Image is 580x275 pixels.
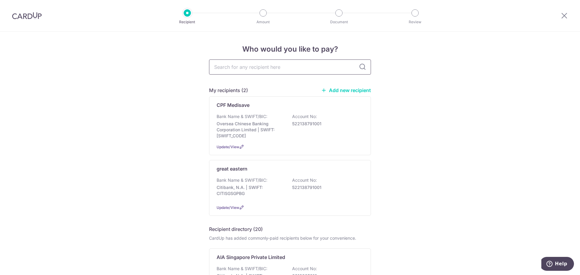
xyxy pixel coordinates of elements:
h5: My recipients (2) [209,87,248,94]
p: Bank Name & SWIFT/BIC: [217,266,267,272]
p: AIA Singapore Private Limited [217,254,285,261]
h5: Recipient directory (20) [209,225,263,233]
a: Add new recipient [321,87,371,93]
p: Oversea Chinese Banking Corporation Limited | SWIFT: [SWIFT_CODE] [217,121,284,139]
h4: Who would you like to pay? [209,44,371,55]
div: CardUp has added commonly-paid recipients below for your convenience. [209,235,371,241]
p: Amount [241,19,285,25]
img: CardUp [12,12,42,19]
p: Account No: [292,266,317,272]
p: Account No: [292,177,317,183]
p: Citibank, N.A. | SWIFT: CITISGSGPBG [217,184,284,197]
p: Bank Name & SWIFT/BIC: [217,114,267,120]
p: great eastern [217,165,247,172]
p: 522138791001 [292,184,360,190]
p: CPF Medisave [217,101,250,109]
p: Account No: [292,114,317,120]
p: Bank Name & SWIFT/BIC: [217,177,267,183]
iframe: Opens a widget where you can find more information [541,257,574,272]
p: Document [317,19,361,25]
a: Update/View [217,205,239,210]
a: Update/View [217,145,239,149]
p: 522138791001 [292,121,360,127]
input: Search for any recipient here [209,59,371,75]
p: Review [393,19,437,25]
p: Recipient [165,19,210,25]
